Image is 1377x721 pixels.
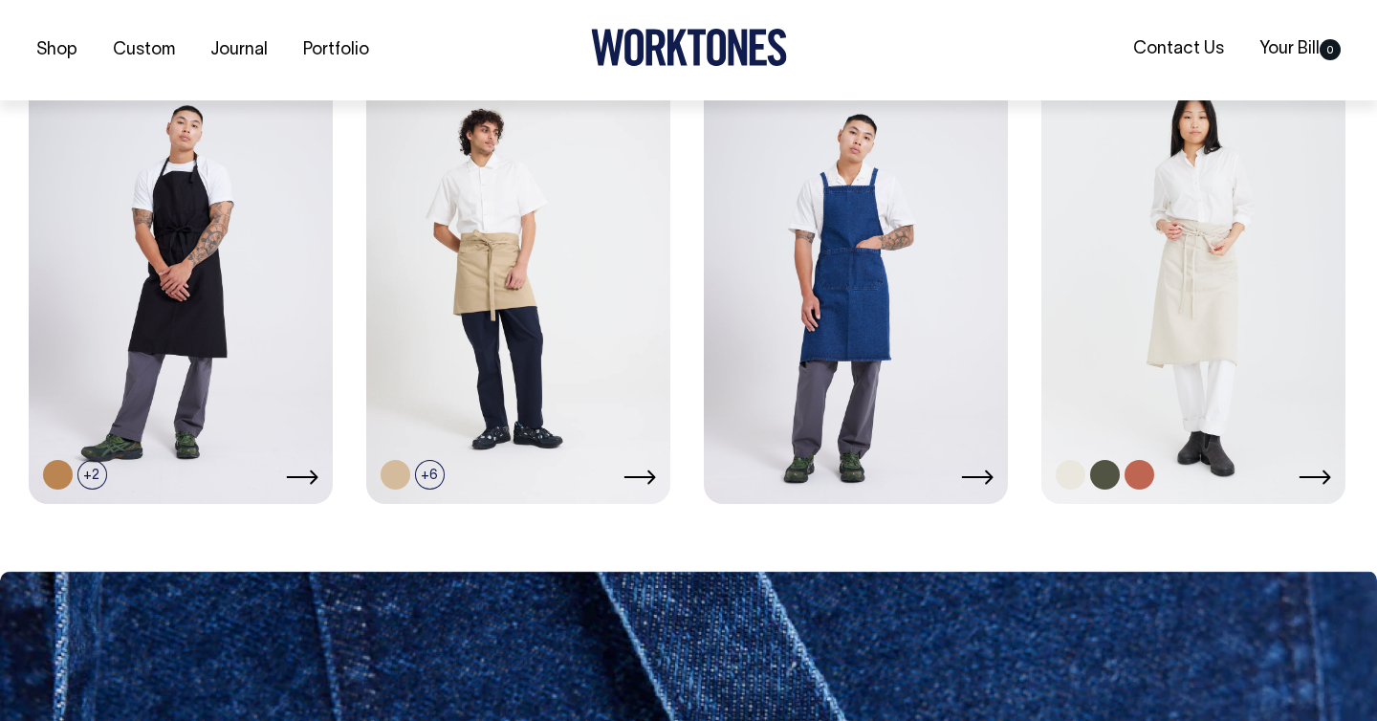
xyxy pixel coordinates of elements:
[1320,39,1341,60] span: 0
[1252,33,1348,65] a: Your Bill0
[1126,33,1232,65] a: Contact Us
[203,34,275,66] a: Journal
[295,34,377,66] a: Portfolio
[29,34,85,66] a: Shop
[415,460,445,490] span: +6
[77,460,107,490] span: +2
[105,34,183,66] a: Custom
